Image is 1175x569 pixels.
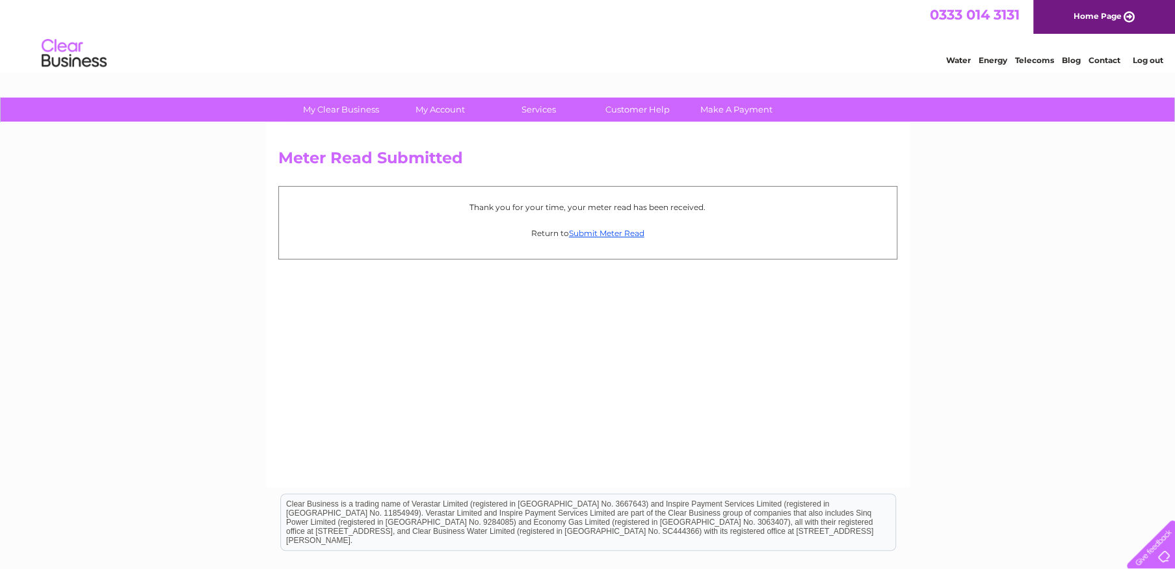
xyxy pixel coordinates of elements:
[281,7,895,63] div: Clear Business is a trading name of Verastar Limited (registered in [GEOGRAPHIC_DATA] No. 3667643...
[1015,55,1054,65] a: Telecoms
[285,227,890,239] p: Return to
[41,34,107,73] img: logo.png
[683,98,790,122] a: Make A Payment
[386,98,494,122] a: My Account
[1089,55,1120,65] a: Contact
[930,7,1020,23] a: 0333 014 3131
[979,55,1007,65] a: Energy
[1062,55,1081,65] a: Blog
[1132,55,1163,65] a: Log out
[278,149,897,174] h2: Meter Read Submitted
[584,98,691,122] a: Customer Help
[946,55,971,65] a: Water
[287,98,395,122] a: My Clear Business
[485,98,592,122] a: Services
[285,201,890,213] p: Thank you for your time, your meter read has been received.
[569,228,644,238] a: Submit Meter Read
